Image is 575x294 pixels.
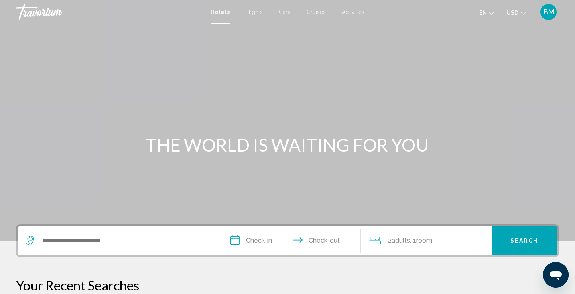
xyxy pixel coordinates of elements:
span: BM [543,8,554,16]
a: Travorium [16,4,203,20]
span: Adults [392,237,410,244]
button: Change language [479,7,494,18]
span: Room [416,237,432,244]
iframe: Button to launch messaging window [543,262,569,288]
button: Travelers: 2 adults, 0 children [361,226,492,255]
a: Cruises [307,9,326,15]
span: Search [510,238,538,244]
a: Cars [279,9,291,15]
button: Change currency [506,7,526,18]
button: Check in and out dates [222,226,361,255]
span: en [479,10,487,16]
span: USD [506,10,518,16]
a: Hotels [211,9,230,15]
h1: THE WORLD IS WAITING FOR YOU [137,134,438,155]
button: User Menu [538,4,559,20]
div: Search widget [18,226,557,255]
a: Flights [246,9,263,15]
button: Search [492,226,557,255]
span: , 1 [410,235,432,246]
span: 2 [388,235,410,246]
p: Your Recent Searches [16,277,559,293]
a: Activities [342,9,364,15]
